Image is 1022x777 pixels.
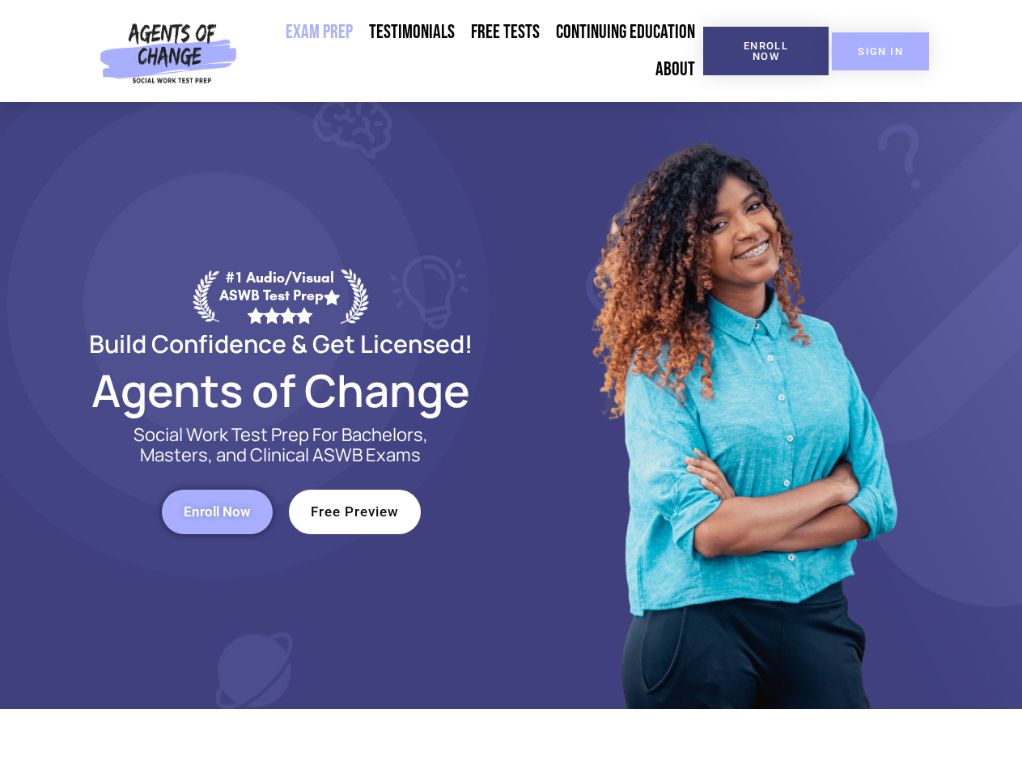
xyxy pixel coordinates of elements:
[219,269,341,323] div: #1 Audio/Visual ASWB Test Prep
[548,14,703,51] a: Continuing Education
[244,14,703,88] nav: Menu
[162,490,273,534] a: Enroll Now
[50,372,511,409] h2: Agents of Change
[289,490,421,534] a: Free Preview
[580,102,904,709] img: Website Image 1 (1)
[50,332,511,355] h2: Build Confidence & Get Licensed!
[278,14,361,51] a: Exam Prep
[858,46,903,57] span: SIGN IN
[361,14,463,51] a: Testimonials
[703,27,829,75] a: Enroll Now
[647,51,703,88] a: About
[729,40,803,62] span: Enroll Now
[463,14,548,51] a: Free Tests
[115,425,447,465] p: Social Work Test Prep For Bachelors, Masters, and Clinical ASWB Exams
[184,505,251,519] span: Enroll Now
[832,32,929,70] a: SIGN IN
[311,505,399,519] span: Free Preview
